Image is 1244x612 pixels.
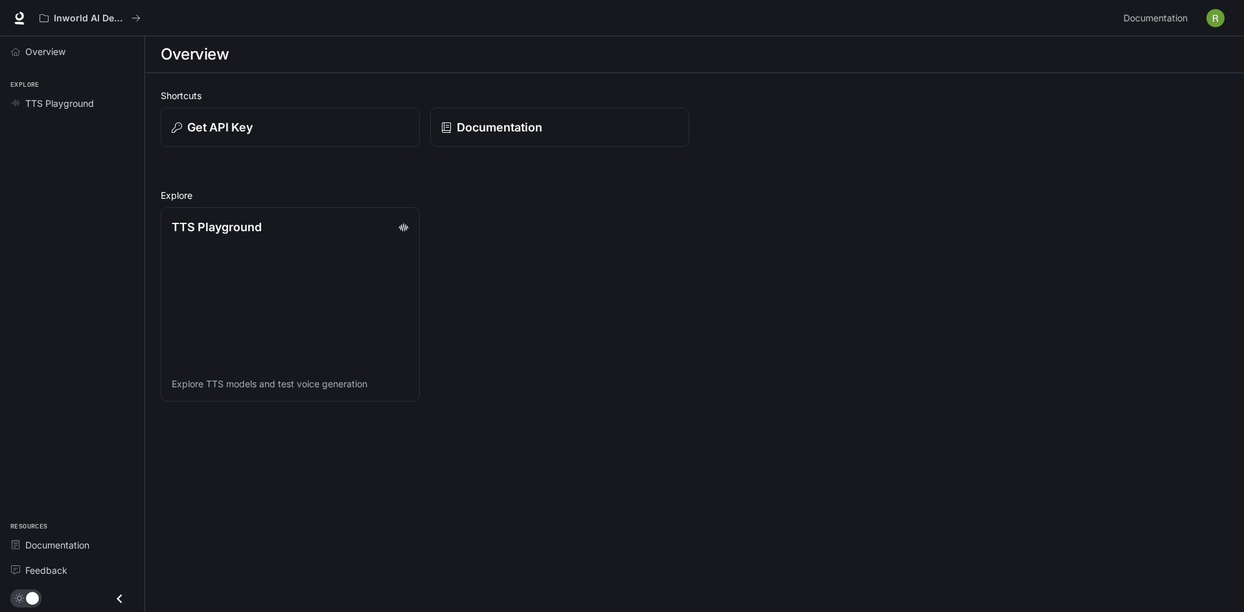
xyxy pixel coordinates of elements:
p: Documentation [457,119,542,136]
h2: Explore [161,188,1228,202]
a: Documentation [5,534,139,556]
a: Documentation [1118,5,1197,31]
button: User avatar [1203,5,1228,31]
p: TTS Playground [172,218,262,236]
h2: Shortcuts [161,89,1228,102]
a: Feedback [5,559,139,582]
span: TTS Playground [25,96,94,110]
button: Get API Key [161,108,420,147]
a: TTS Playground [5,92,139,115]
h1: Overview [161,41,229,67]
span: Feedback [25,563,67,577]
p: Explore TTS models and test voice generation [172,378,409,391]
a: Overview [5,40,139,63]
button: Close drawer [105,585,134,612]
span: Overview [25,45,65,58]
a: Documentation [430,108,689,147]
p: Get API Key [187,119,253,136]
span: Dark mode toggle [26,591,39,605]
a: TTS PlaygroundExplore TTS models and test voice generation [161,207,420,402]
span: Documentation [25,538,89,552]
span: Documentation [1123,10,1188,27]
p: Inworld AI Demos [54,13,126,24]
img: User avatar [1206,9,1225,27]
button: All workspaces [34,5,146,31]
